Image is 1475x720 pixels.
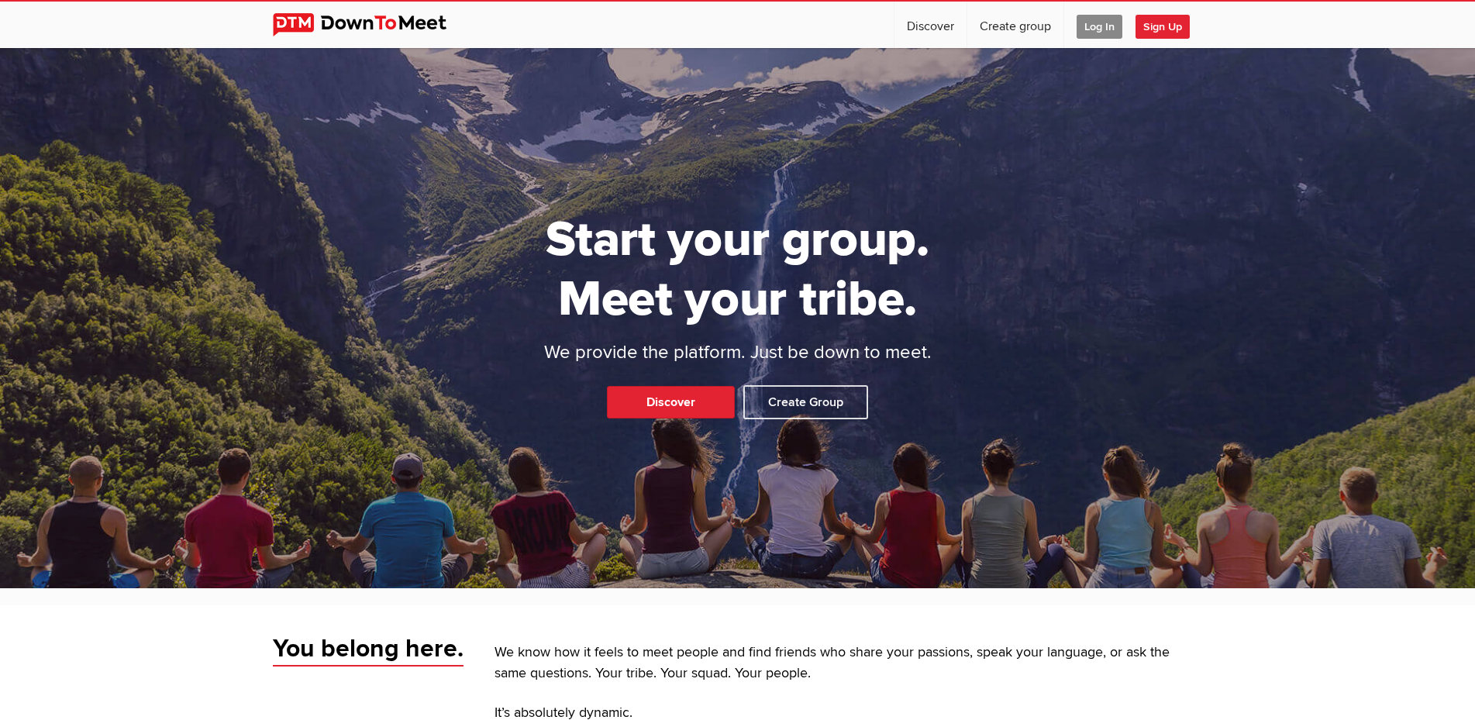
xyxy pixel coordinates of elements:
[1136,2,1202,48] a: Sign Up
[486,210,990,329] h1: Start your group. Meet your tribe.
[607,386,735,419] a: Discover
[1136,15,1190,39] span: Sign Up
[967,2,1063,48] a: Create group
[273,13,470,36] img: DownToMeet
[894,2,967,48] a: Discover
[1077,15,1122,39] span: Log In
[273,633,464,667] span: You belong here.
[1064,2,1135,48] a: Log In
[743,385,868,419] a: Create Group
[495,642,1203,684] p: We know how it feels to meet people and find friends who share your passions, speak your language...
